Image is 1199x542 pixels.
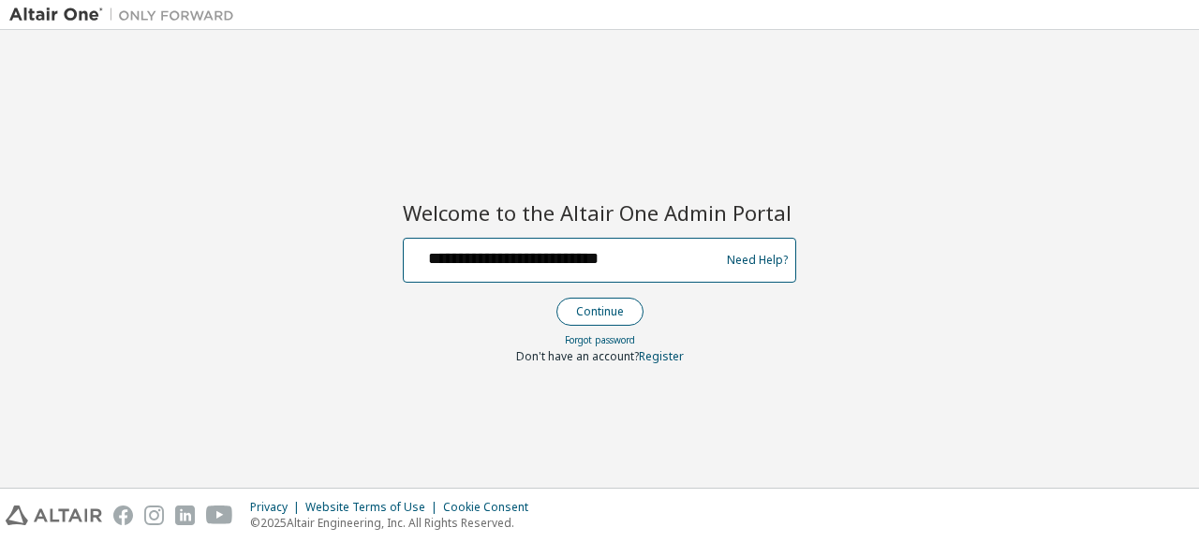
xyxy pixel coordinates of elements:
[6,505,102,525] img: altair_logo.svg
[144,505,164,525] img: instagram.svg
[250,515,540,531] p: © 2025 Altair Engineering, Inc. All Rights Reserved.
[305,500,443,515] div: Website Terms of Use
[639,348,684,364] a: Register
[556,298,644,326] button: Continue
[403,199,796,226] h2: Welcome to the Altair One Admin Portal
[9,6,244,24] img: Altair One
[113,505,133,525] img: facebook.svg
[443,500,540,515] div: Cookie Consent
[175,505,195,525] img: linkedin.svg
[565,333,635,346] a: Forgot password
[250,500,305,515] div: Privacy
[516,348,639,364] span: Don't have an account?
[206,505,233,525] img: youtube.svg
[727,259,788,260] a: Need Help?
